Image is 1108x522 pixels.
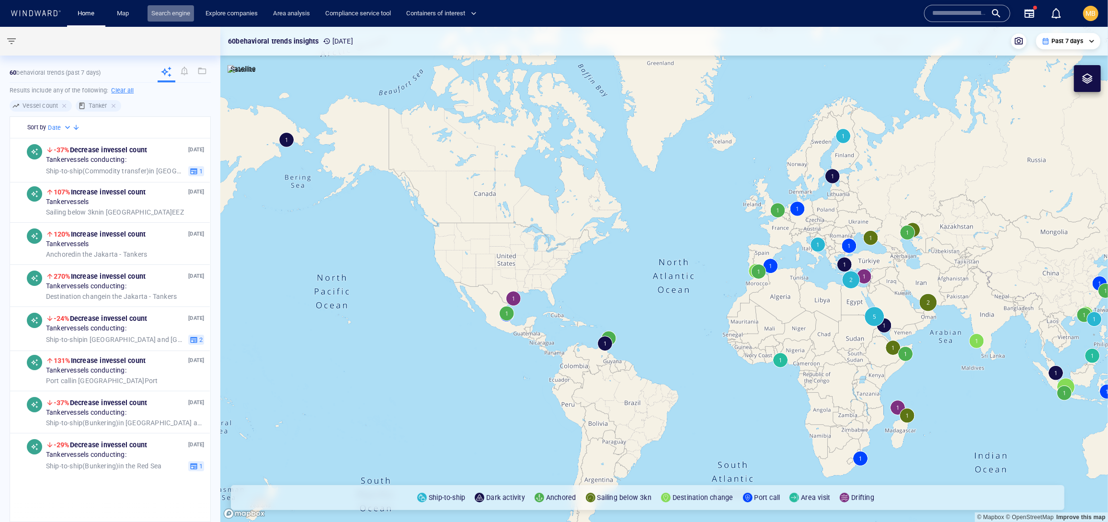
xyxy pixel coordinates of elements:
[46,283,126,291] span: Tanker vessels conducting:
[71,5,102,22] button: Home
[46,336,82,343] span: Ship-to-ship
[54,230,146,238] span: Increase in vessel count
[1086,10,1096,17] span: MB
[1042,37,1095,45] div: Past 7 days
[46,250,147,259] span: in the Jakarta - Tankers
[46,336,185,344] span: in [GEOGRAPHIC_DATA] and [GEOGRAPHIC_DATA] EEZ
[54,399,147,407] span: Decrease in vessel count
[801,492,830,503] p: Area visit
[54,357,146,364] span: Increase in vessel count
[188,356,204,365] p: [DATE]
[27,123,46,132] h6: Sort by
[46,451,126,460] span: Tanker vessels conducting:
[188,441,204,450] p: [DATE]
[46,208,99,216] span: Sailing below 3kn
[188,230,204,239] p: [DATE]
[54,230,71,238] span: 120%
[54,315,70,322] span: -24%
[188,335,204,345] button: 2
[269,5,314,22] a: Area analysis
[546,492,576,503] p: Anchored
[228,65,256,75] img: satellite
[54,441,147,449] span: Decrease in vessel count
[188,398,204,408] p: [DATE]
[46,167,149,175] span: Ship-to-ship ( Commodity transfer )
[54,315,147,322] span: Decrease in vessel count
[851,492,874,503] p: Drifting
[1067,479,1101,515] iframe: Chat
[597,492,651,503] p: Sailing below 3kn
[46,462,161,471] span: in the Red Sea
[223,508,265,519] a: Mapbox logo
[76,100,121,112] div: Tanker
[46,367,126,375] span: Tanker vessels conducting:
[54,188,71,196] span: 107%
[1081,4,1100,23] button: MB
[54,272,146,280] span: Increase in vessel count
[188,461,204,472] button: 1
[198,336,203,344] span: 2
[89,101,107,111] h6: Tanker
[46,419,205,428] span: in [GEOGRAPHIC_DATA] and [GEOGRAPHIC_DATA] EEZ
[198,167,203,176] span: 1
[54,146,147,154] span: Decrease in vessel count
[54,399,70,407] span: -37%
[54,357,71,364] span: 131%
[54,272,71,280] span: 270%
[148,5,194,22] a: Search engine
[323,35,353,47] p: [DATE]
[429,492,465,503] p: Ship-to-ship
[46,419,119,427] span: Ship-to-ship ( Bunkering )
[754,492,780,503] p: Port call
[48,123,72,133] div: Date
[23,101,58,111] h6: Vessel count
[46,208,184,217] span: in [GEOGRAPHIC_DATA] EEZ
[48,123,61,133] h6: Date
[10,69,16,76] strong: 60
[46,409,126,418] span: Tanker vessels conducting:
[111,86,134,95] h6: Clear all
[188,272,204,281] p: [DATE]
[486,492,525,503] p: Dark activity
[46,293,105,300] span: Destination change
[230,63,256,75] p: Satellite
[46,198,89,207] span: Tanker vessels
[10,68,101,77] p: behavioral trends (Past 7 days)
[54,441,70,449] span: -29%
[188,314,204,323] p: [DATE]
[1006,514,1054,521] a: OpenStreetMap
[46,240,89,249] span: Tanker vessels
[977,514,1004,521] a: Mapbox
[188,166,204,177] button: 1
[54,188,146,196] span: Increase in vessel count
[1056,514,1106,521] a: Map feedback
[321,5,395,22] a: Compliance service tool
[188,188,204,197] p: [DATE]
[406,8,477,19] span: Containers of interest
[109,5,140,22] button: Map
[46,156,126,165] span: Tanker vessels conducting:
[202,5,262,22] a: Explore companies
[1051,8,1062,19] div: Notification center
[46,325,126,333] span: Tanker vessels conducting:
[46,167,185,176] span: in [GEOGRAPHIC_DATA] and [GEOGRAPHIC_DATA] EEZ
[46,250,76,258] span: Anchored
[402,5,485,22] button: Containers of interest
[198,462,203,471] span: 1
[113,5,136,22] a: Map
[46,293,177,301] span: in the Jakarta - Tankers
[46,377,71,385] span: Port call
[10,83,211,98] h6: Results include any of the following:
[1051,37,1083,45] p: Past 7 days
[74,5,99,22] a: Home
[228,35,319,47] p: 60 behavioral trends insights
[673,492,733,503] p: Destination change
[46,462,119,470] span: Ship-to-ship ( Bunkering )
[46,377,158,386] span: in [GEOGRAPHIC_DATA] Port
[188,146,204,155] p: [DATE]
[10,100,72,112] div: Vessel count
